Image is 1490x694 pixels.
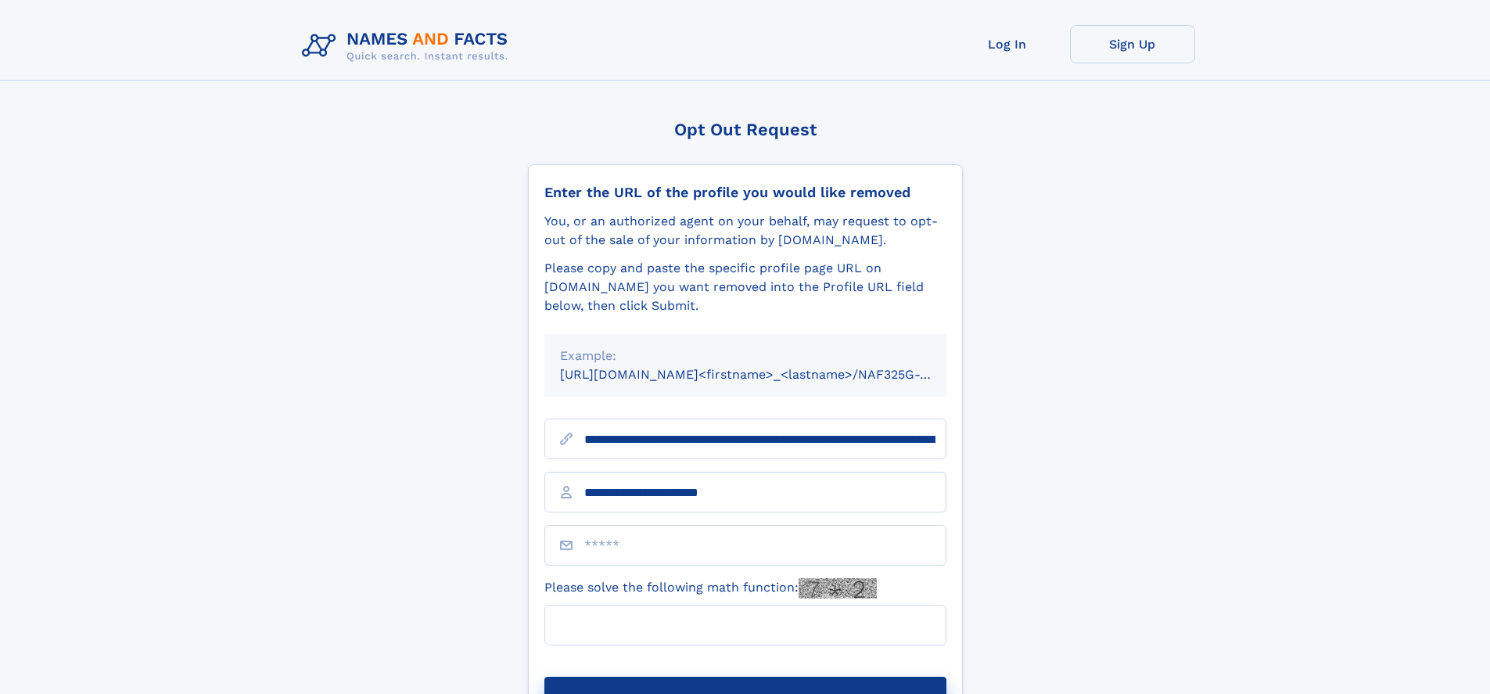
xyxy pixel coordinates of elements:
[296,25,521,67] img: Logo Names and Facts
[528,120,963,139] div: Opt Out Request
[544,259,946,315] div: Please copy and paste the specific profile page URL on [DOMAIN_NAME] you want removed into the Pr...
[544,184,946,201] div: Enter the URL of the profile you would like removed
[945,25,1070,63] a: Log In
[560,367,976,382] small: [URL][DOMAIN_NAME]<firstname>_<lastname>/NAF325G-xxxxxxxx
[1070,25,1195,63] a: Sign Up
[544,212,946,250] div: You, or an authorized agent on your behalf, may request to opt-out of the sale of your informatio...
[560,347,931,365] div: Example:
[544,578,877,599] label: Please solve the following math function:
